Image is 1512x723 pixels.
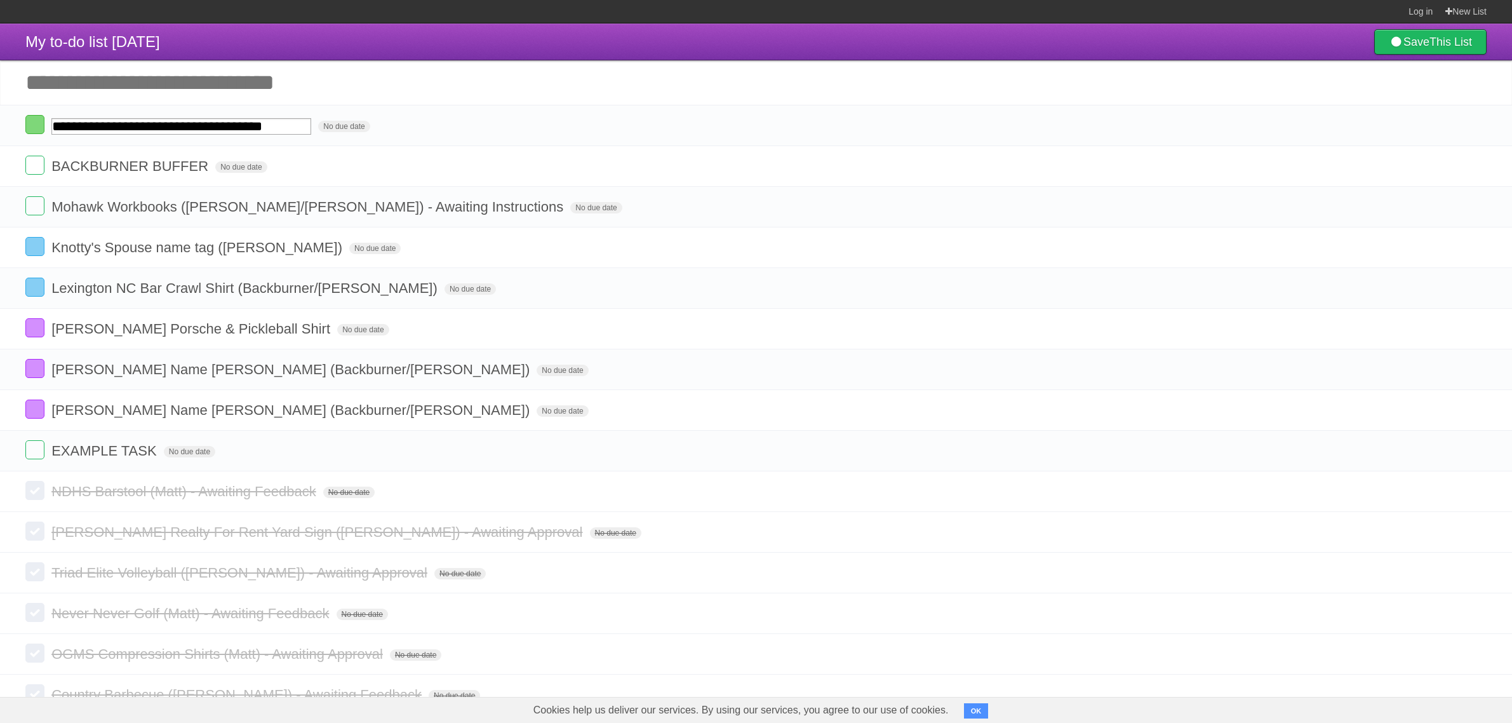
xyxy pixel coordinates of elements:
span: No due date [537,365,588,376]
span: My to-do list [DATE] [25,33,160,50]
span: No due date [445,283,496,295]
label: Done [25,196,44,215]
label: Done [25,522,44,541]
span: Knotty's Spouse name tag ([PERSON_NAME]) [51,240,345,255]
span: Cookies help us deliver our services. By using our services, you agree to our use of cookies. [521,698,961,723]
span: No due date [318,121,370,132]
label: Done [25,644,44,663]
button: OK [964,703,989,719]
label: Done [25,562,44,581]
span: [PERSON_NAME] Realty For Rent Yard Sign ([PERSON_NAME]) - Awaiting Approval [51,524,585,540]
label: Done [25,400,44,419]
b: This List [1429,36,1472,48]
span: No due date [590,527,641,539]
label: Done [25,359,44,378]
span: BACKBURNER BUFFER [51,158,211,174]
span: EXAMPLE TASK [51,443,159,459]
span: Country Barbecue ([PERSON_NAME]) - Awaiting Feedback [51,687,425,703]
span: No due date [429,690,480,701]
span: No due date [337,609,388,620]
span: Mohawk Workbooks ([PERSON_NAME]/[PERSON_NAME]) - Awaiting Instructions [51,199,566,215]
label: Done [25,237,44,256]
span: Lexington NC Bar Crawl Shirt (Backburner/[PERSON_NAME]) [51,280,441,296]
label: Done [25,481,44,500]
span: No due date [337,324,389,335]
span: No due date [349,243,401,254]
span: Triad Elite Volleyball ([PERSON_NAME]) - Awaiting Approval [51,565,431,581]
span: No due date [570,202,622,213]
span: [PERSON_NAME] Name [PERSON_NAME] (Backburner/[PERSON_NAME]) [51,402,533,418]
label: Done [25,115,44,134]
span: No due date [215,161,267,173]
span: No due date [164,446,215,457]
span: Never Never Golf (Matt) - Awaiting Feedback [51,605,332,621]
label: Done [25,684,44,703]
label: Done [25,603,44,622]
label: Done [25,318,44,337]
a: SaveThis List [1374,29,1487,55]
span: No due date [434,568,486,579]
span: NDHS Barstool (Matt) - Awaiting Feedback [51,483,319,499]
span: OGMS Compression Shirts (Matt) - Awaiting Approval [51,646,386,662]
span: No due date [537,405,588,417]
span: [PERSON_NAME] Name [PERSON_NAME] (Backburner/[PERSON_NAME]) [51,361,533,377]
span: No due date [390,649,441,661]
span: [PERSON_NAME] Porsche & Pickleball Shirt [51,321,333,337]
span: No due date [323,487,375,498]
label: Done [25,440,44,459]
label: Done [25,278,44,297]
label: Done [25,156,44,175]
